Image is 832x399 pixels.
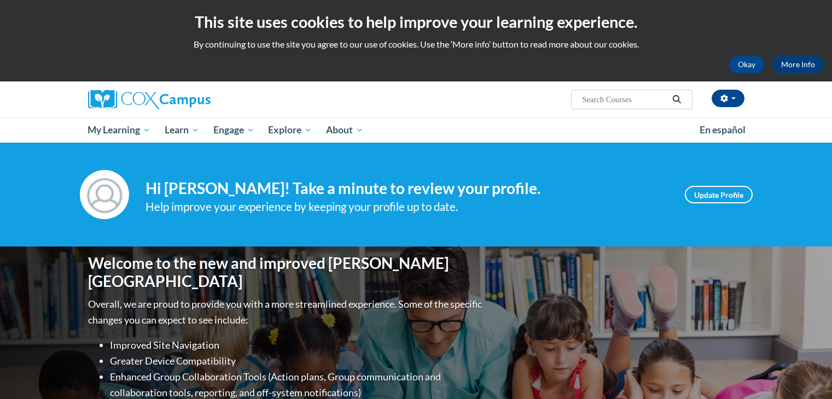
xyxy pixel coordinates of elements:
[693,119,753,142] a: En español
[158,118,206,143] a: Learn
[8,38,824,50] p: By continuing to use the site you agree to our use of cookies. Use the ‘More info’ button to read...
[788,355,823,390] iframe: Button to launch messaging window
[326,124,363,137] span: About
[668,93,685,106] button: Search
[146,179,668,198] h4: Hi [PERSON_NAME]! Take a minute to review your profile.
[165,124,199,137] span: Learn
[88,296,485,328] p: Overall, we are proud to provide you with a more streamlined experience. Some of the specific cha...
[110,353,485,369] li: Greater Device Compatibility
[772,56,824,73] a: More Info
[88,254,485,291] h1: Welcome to the new and improved [PERSON_NAME][GEOGRAPHIC_DATA]
[261,118,319,143] a: Explore
[88,124,150,137] span: My Learning
[729,56,764,73] button: Okay
[81,118,158,143] a: My Learning
[8,11,824,33] h2: This site uses cookies to help improve your learning experience.
[268,124,312,137] span: Explore
[700,124,746,136] span: En español
[206,118,261,143] a: Engage
[88,90,296,109] a: Cox Campus
[213,124,254,137] span: Engage
[712,90,744,107] button: Account Settings
[581,93,668,106] input: Search Courses
[110,337,485,353] li: Improved Site Navigation
[80,170,129,219] img: Profile Image
[685,186,753,203] a: Update Profile
[88,90,211,109] img: Cox Campus
[146,198,668,216] div: Help improve your experience by keeping your profile up to date.
[72,118,761,143] div: Main menu
[319,118,370,143] a: About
